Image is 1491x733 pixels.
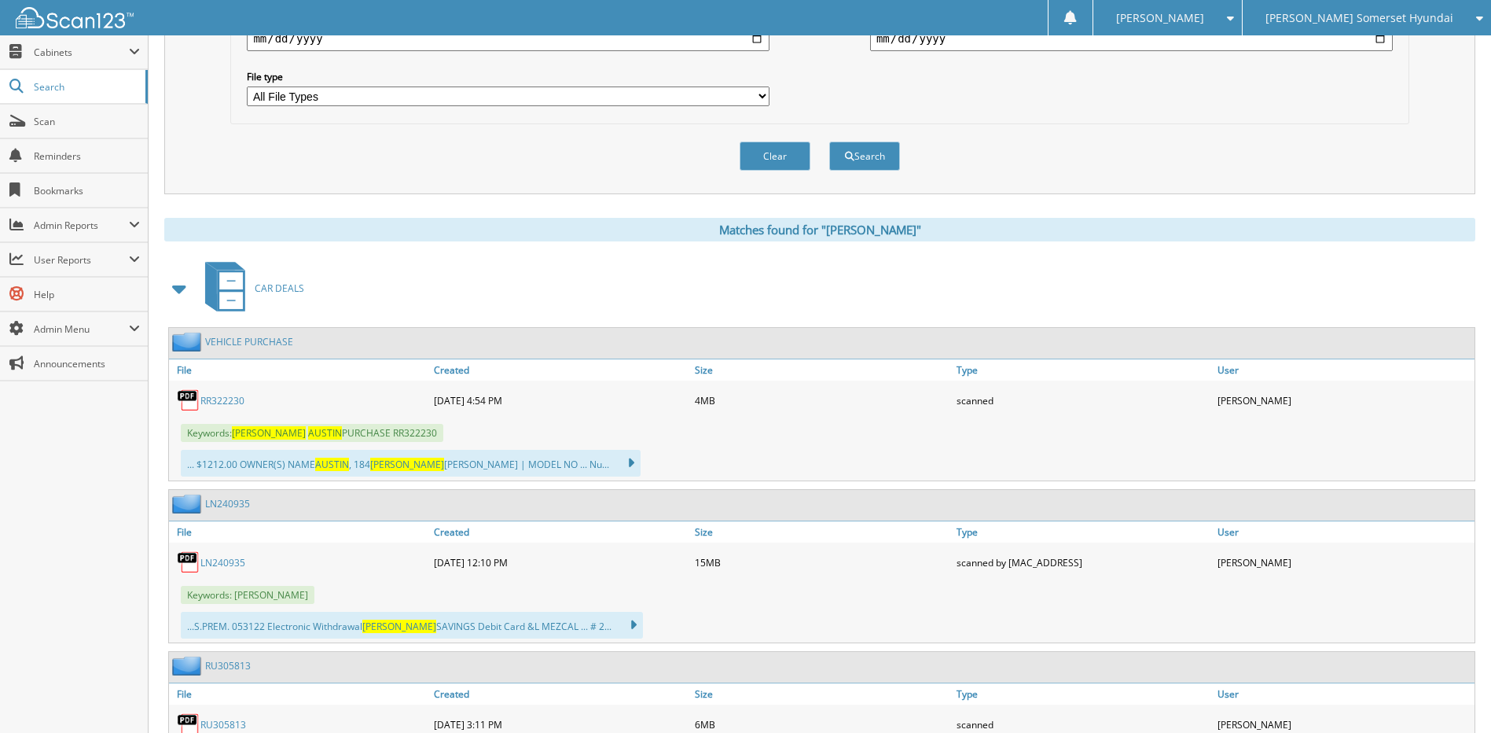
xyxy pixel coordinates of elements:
span: [PERSON_NAME] [1116,13,1204,23]
input: end [870,26,1393,51]
a: RR322230 [200,394,244,407]
a: Size [691,683,952,705]
label: File type [247,70,769,83]
a: Size [691,359,952,381]
a: Type [953,521,1214,543]
button: Search [829,142,900,171]
div: [DATE] 4:54 PM [430,385,691,416]
a: VEHICLE PURCHASE [205,335,293,348]
a: File [169,359,430,381]
div: scanned [953,385,1214,416]
img: folder2.png [172,494,205,514]
div: Matches found for "[PERSON_NAME]" [164,218,1475,241]
span: Scan [34,115,140,128]
div: 15MB [691,547,952,578]
a: LN240935 [205,497,250,510]
span: CAR DEALS [255,282,304,295]
img: folder2.png [172,656,205,676]
span: Help [34,288,140,301]
span: Announcements [34,357,140,370]
a: Type [953,359,1214,381]
a: Type [953,683,1214,705]
a: Created [430,683,691,705]
span: [PERSON_NAME] [370,458,444,471]
iframe: Chat Widget [1412,657,1491,733]
span: Cabinets [34,46,129,59]
div: 4MB [691,385,952,416]
a: Size [691,521,952,543]
div: [PERSON_NAME] [1214,547,1474,578]
span: User Reports [34,253,129,267]
span: Keywords: PURCHASE RR322230 [181,424,443,442]
img: folder2.png [172,332,205,352]
div: [DATE] 12:10 PM [430,547,691,578]
div: ...S.PREM. 053122 Electronic Withdrawal SAVINGS Debit Card &L MEZCAL ... # 2... [181,612,643,639]
a: CAR DEALS [196,257,304,319]
a: File [169,683,430,705]
span: AUSTIN [308,426,342,440]
a: User [1214,359,1474,381]
img: PDF.png [177,551,200,574]
input: start [247,26,769,51]
a: Created [430,521,691,543]
span: Keywords: [PERSON_NAME] [181,586,314,604]
div: [PERSON_NAME] [1214,385,1474,416]
span: [PERSON_NAME] [232,426,306,440]
a: Created [430,359,691,381]
span: Bookmarks [34,184,140,197]
a: User [1214,521,1474,543]
a: LN240935 [200,556,245,569]
img: PDF.png [177,389,200,412]
span: [PERSON_NAME] [362,620,436,633]
img: scan123-logo-white.svg [16,7,134,28]
div: ... $1212.00 OWNER(S) NAME , 184 [PERSON_NAME] | MODEL NO ... Nu... [181,450,641,477]
a: RU305813 [200,718,246,731]
span: [PERSON_NAME] Somerset Hyundai [1265,13,1453,23]
span: Reminders [34,149,140,163]
span: Admin Menu [34,322,129,336]
span: AUSTIN [315,458,349,471]
a: User [1214,683,1474,705]
button: Clear [740,142,810,171]
a: RU305813 [205,659,251,672]
span: Search [34,80,138,94]
span: Admin Reports [34,219,129,232]
div: scanned by [MAC_ADDRESS] [953,547,1214,578]
a: File [169,521,430,543]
